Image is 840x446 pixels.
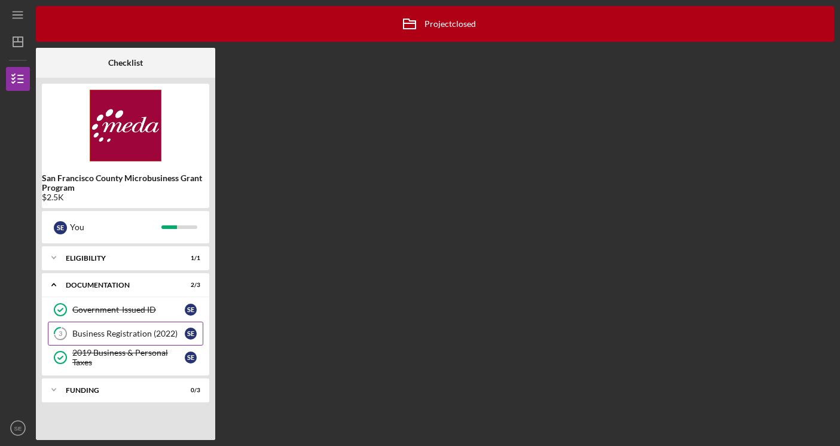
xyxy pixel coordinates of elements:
[185,352,197,363] div: S E
[185,304,197,316] div: S E
[66,282,170,289] div: DOCUMENTATION
[66,387,170,394] div: FUNDING
[70,217,161,237] div: You
[72,329,185,338] div: Business Registration (2022)
[395,9,476,39] div: Project closed
[66,255,170,262] div: ELIGIBILITY
[72,305,185,314] div: Government-Issued ID
[54,221,67,234] div: S E
[42,90,209,161] img: Product logo
[179,255,200,262] div: 1 / 1
[42,193,209,202] div: $2.5K
[179,282,200,289] div: 2 / 3
[185,328,197,340] div: S E
[179,387,200,394] div: 0 / 3
[108,58,143,68] b: Checklist
[48,346,203,369] a: 2019 Business & Personal TaxesSE
[48,298,203,322] a: Government-Issued IDSE
[6,416,30,440] button: SE
[59,330,62,338] tspan: 3
[42,173,209,193] b: San Francisco County Microbusiness Grant Program
[72,348,185,367] div: 2019 Business & Personal Taxes
[48,322,203,346] a: 3Business Registration (2022)SE
[14,425,22,432] text: SE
